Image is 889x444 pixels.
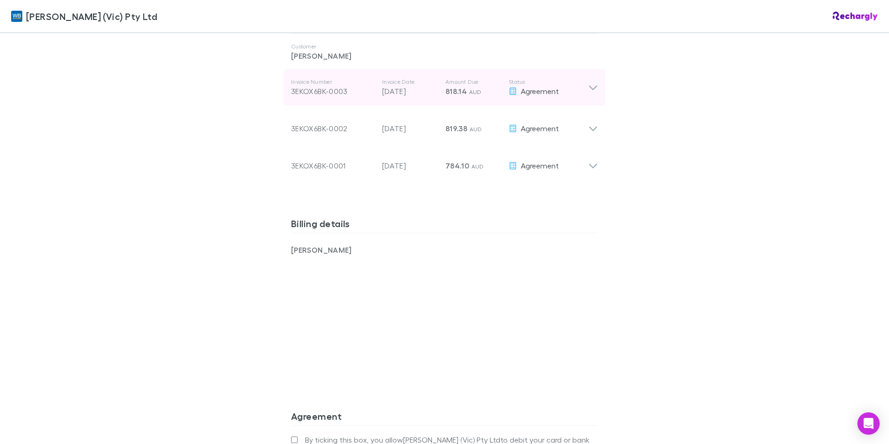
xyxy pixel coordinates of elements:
iframe: Secure address input frame [289,261,600,367]
div: Open Intercom Messenger [857,412,880,435]
span: Agreement [521,161,559,170]
div: 3EKOX6BK-0001 [291,160,375,171]
p: Invoice Date [382,78,438,86]
span: AUD [470,126,482,133]
p: [PERSON_NAME] [291,50,598,61]
p: [DATE] [382,86,438,97]
span: 818.14 [445,87,467,96]
p: [PERSON_NAME] [291,244,444,256]
span: Agreement [521,124,559,133]
div: 3EKOX6BK-0002 [291,123,375,134]
span: 784.10 [445,161,469,170]
span: 819.38 [445,124,467,133]
h3: Agreement [291,410,598,425]
span: AUD [471,163,484,170]
img: William Buck (Vic) Pty Ltd's Logo [11,11,22,22]
span: AUD [469,88,482,95]
span: Agreement [521,87,559,95]
p: [DATE] [382,123,438,134]
div: 3EKOX6BK-0002[DATE]819.38 AUDAgreement [284,106,605,143]
p: Amount Due [445,78,501,86]
p: Status [509,78,588,86]
p: Customer [291,43,598,50]
p: [DATE] [382,160,438,171]
div: 3EKOX6BK-0001[DATE]784.10 AUDAgreement [284,143,605,181]
p: Invoice Number [291,78,375,86]
div: 3EKOX6BK-0003 [291,86,375,97]
span: [PERSON_NAME] (Vic) Pty Ltd [26,9,157,23]
div: Invoice Number3EKOX6BK-0003Invoice Date[DATE]Amount Due818.14 AUDStatusAgreement [284,69,605,106]
img: Rechargly Logo [833,12,878,21]
h3: Billing details [291,218,598,233]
